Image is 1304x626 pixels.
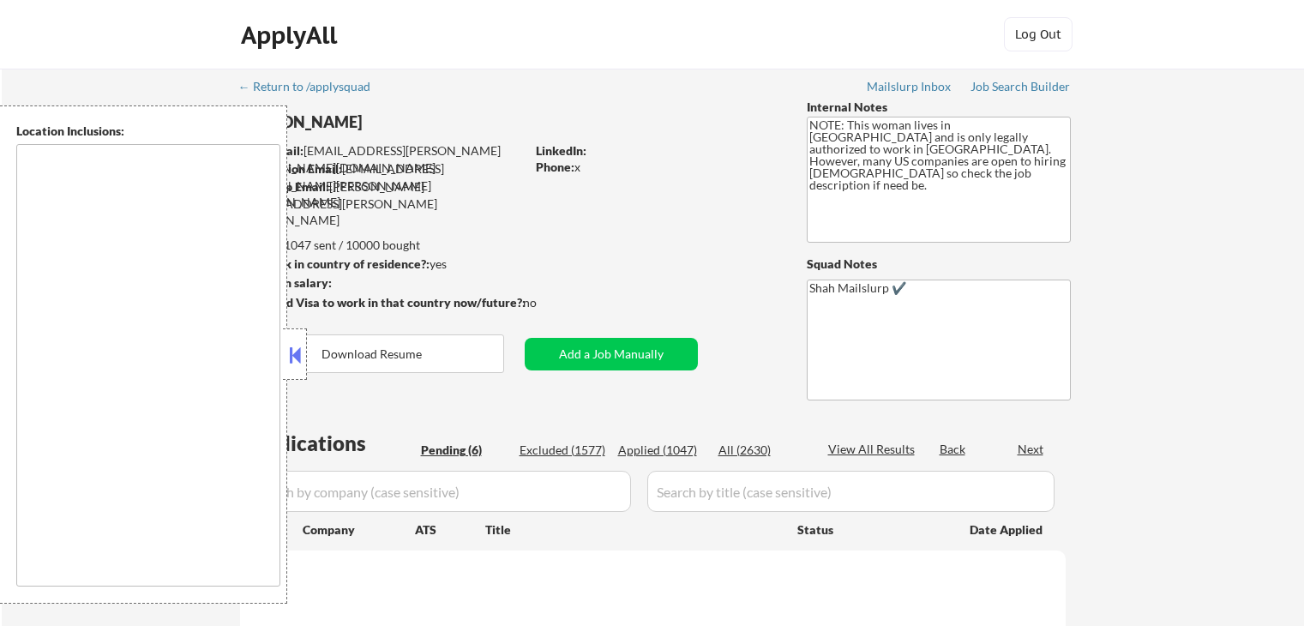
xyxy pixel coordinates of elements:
[940,441,967,458] div: Back
[536,159,778,176] div: x
[970,521,1045,539] div: Date Applied
[797,514,945,545] div: Status
[240,111,592,133] div: [PERSON_NAME]
[1018,441,1045,458] div: Next
[647,471,1055,512] input: Search by title (case sensitive)
[240,178,525,229] div: [PERSON_NAME][EMAIL_ADDRESS][PERSON_NAME][DOMAIN_NAME]
[239,256,430,271] strong: Can work in country of residence?:
[718,442,804,459] div: All (2630)
[536,143,586,158] strong: LinkedIn:
[970,81,1071,93] div: Job Search Builder
[421,442,507,459] div: Pending (6)
[415,521,485,539] div: ATS
[485,521,781,539] div: Title
[240,334,504,373] button: Download Resume
[245,433,415,454] div: Applications
[241,21,342,50] div: ApplyAll
[523,294,572,311] div: no
[16,123,280,140] div: Location Inclusions:
[241,160,525,211] div: [EMAIL_ADDRESS][PERSON_NAME][PERSON_NAME][DOMAIN_NAME]
[520,442,605,459] div: Excluded (1577)
[618,442,704,459] div: Applied (1047)
[303,521,415,539] div: Company
[807,256,1071,273] div: Squad Notes
[245,471,631,512] input: Search by company (case sensitive)
[525,338,698,370] button: Add a Job Manually
[241,142,525,176] div: [EMAIL_ADDRESS][PERSON_NAME][PERSON_NAME][DOMAIN_NAME]
[239,237,525,254] div: 1047 sent / 10000 bought
[238,81,387,93] div: ← Return to /applysquad
[828,441,920,458] div: View All Results
[867,81,952,93] div: Mailslurp Inbox
[536,160,574,174] strong: Phone:
[1004,17,1073,51] button: Log Out
[807,99,1071,116] div: Internal Notes
[867,80,952,97] a: Mailslurp Inbox
[238,80,387,97] a: ← Return to /applysquad
[240,295,526,310] strong: Will need Visa to work in that country now/future?:
[239,256,520,273] div: yes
